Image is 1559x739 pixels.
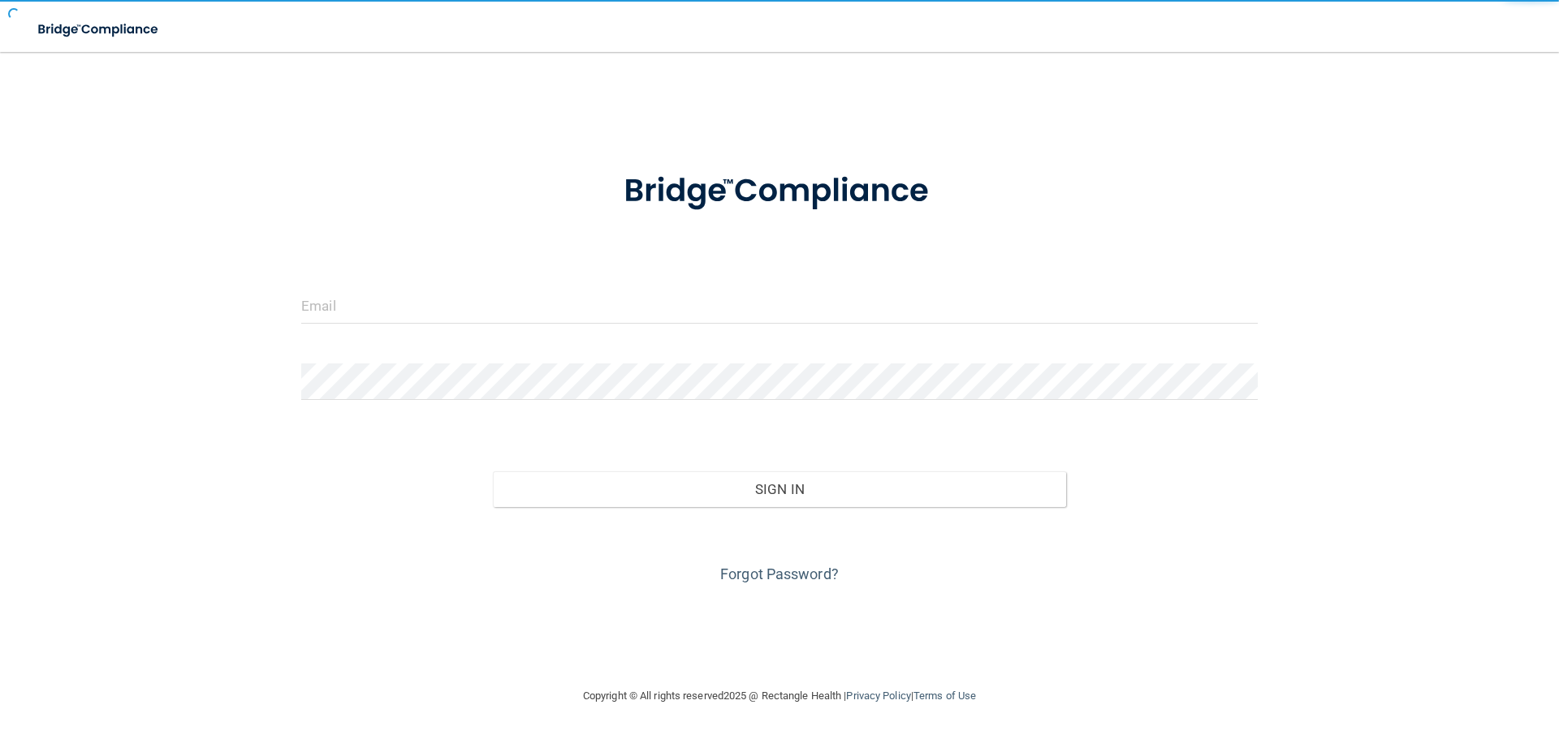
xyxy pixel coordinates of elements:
a: Forgot Password? [720,565,839,582]
a: Terms of Use [913,690,976,702]
a: Privacy Policy [846,690,910,702]
div: Copyright © All rights reserved 2025 @ Rectangle Health | | [483,670,1076,722]
button: Sign In [493,471,1067,507]
input: Email [301,287,1258,324]
img: bridge_compliance_login_screen.278c3ca4.svg [24,13,174,46]
img: bridge_compliance_login_screen.278c3ca4.svg [590,149,969,234]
